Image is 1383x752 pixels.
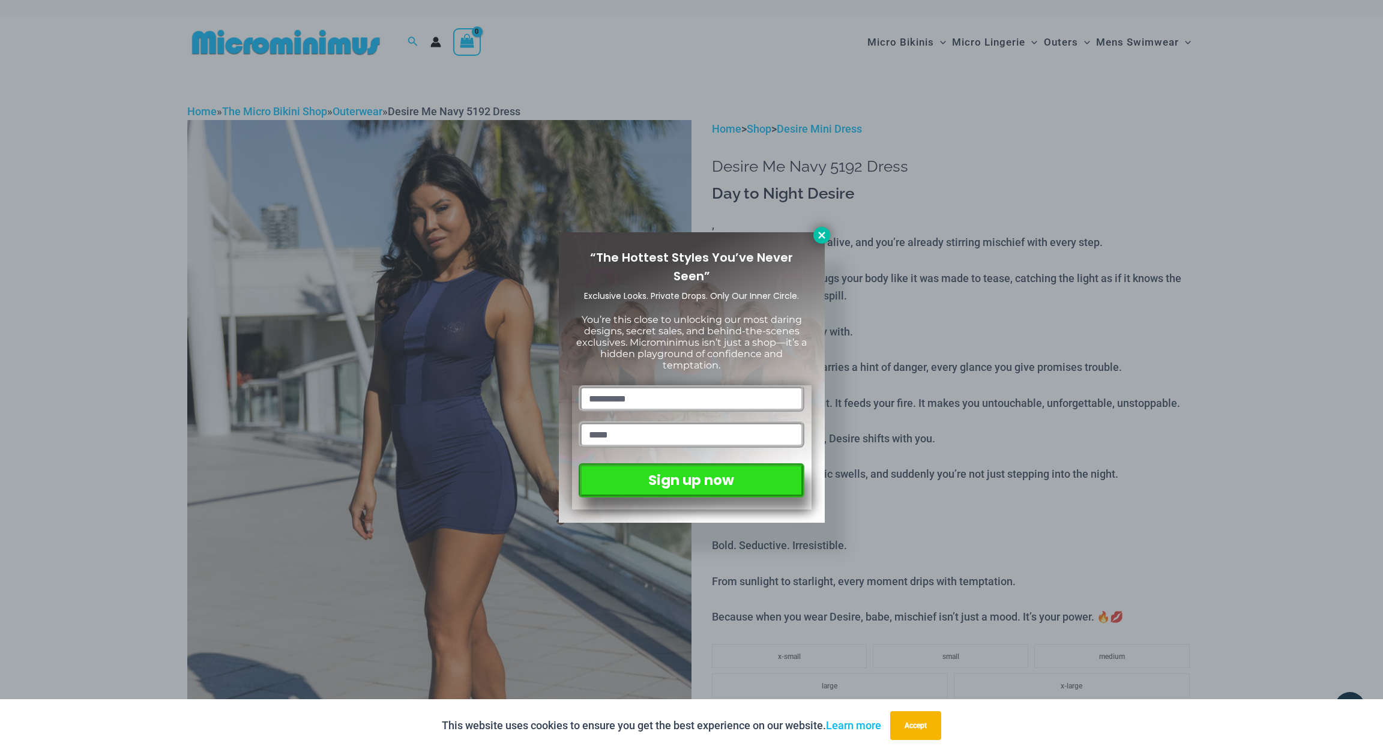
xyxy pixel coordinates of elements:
[826,719,881,732] a: Learn more
[576,314,807,371] span: You’re this close to unlocking our most daring designs, secret sales, and behind-the-scenes exclu...
[590,249,793,284] span: “The Hottest Styles You’ve Never Seen”
[584,290,799,302] span: Exclusive Looks. Private Drops. Only Our Inner Circle.
[813,227,830,244] button: Close
[442,717,881,735] p: This website uses cookies to ensure you get the best experience on our website.
[579,463,804,498] button: Sign up now
[890,711,941,740] button: Accept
